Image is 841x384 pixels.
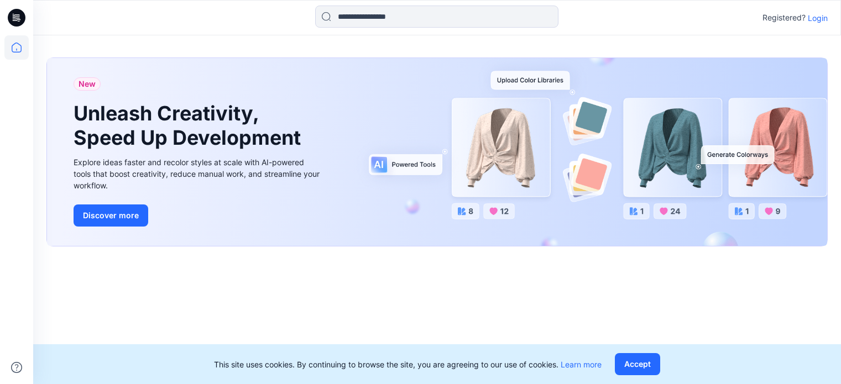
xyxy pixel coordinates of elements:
[74,204,148,227] button: Discover more
[79,77,96,91] span: New
[74,156,322,191] div: Explore ideas faster and recolor styles at scale with AI-powered tools that boost creativity, red...
[74,204,322,227] a: Discover more
[808,12,828,24] p: Login
[561,360,602,369] a: Learn more
[214,359,602,370] p: This site uses cookies. By continuing to browse the site, you are agreeing to our use of cookies.
[74,102,306,149] h1: Unleash Creativity, Speed Up Development
[615,353,660,375] button: Accept
[762,11,806,24] p: Registered?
